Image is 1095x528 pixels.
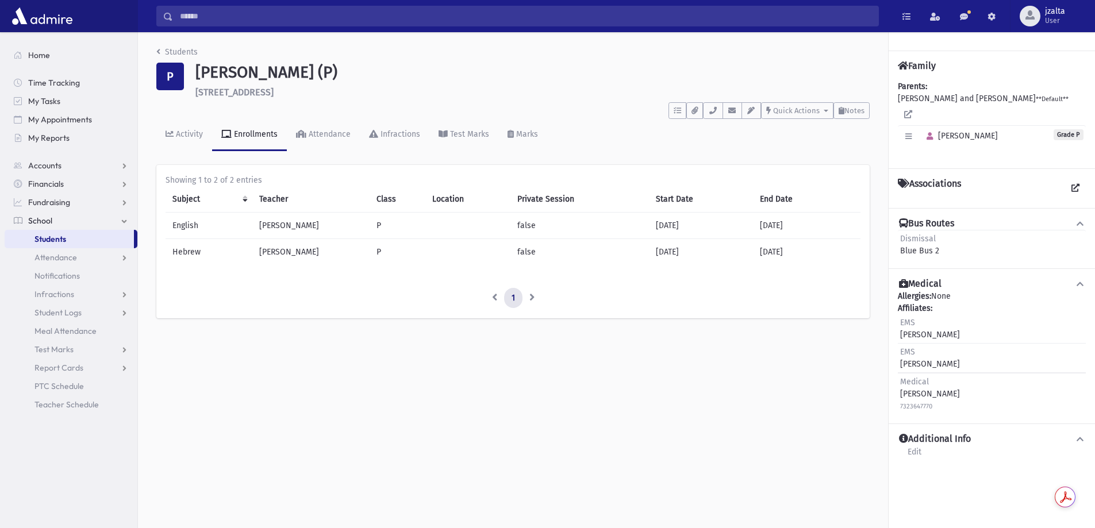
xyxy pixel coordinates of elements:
[156,47,198,57] a: Students
[5,211,137,230] a: School
[34,344,74,354] span: Test Marks
[753,238,860,265] td: [DATE]
[761,102,833,119] button: Quick Actions
[5,129,137,147] a: My Reports
[34,363,83,373] span: Report Cards
[5,230,134,248] a: Students
[34,271,80,281] span: Notifications
[28,78,80,88] span: Time Tracking
[195,63,870,82] h1: [PERSON_NAME] (P)
[753,212,860,238] td: [DATE]
[899,278,942,290] h4: Medical
[649,212,752,238] td: [DATE]
[898,303,932,313] b: Affiliates:
[287,119,360,151] a: Attendance
[898,290,1086,414] div: None
[5,46,137,64] a: Home
[753,186,860,213] th: End Date
[898,291,931,301] b: Allergies:
[833,102,870,119] button: Notes
[166,174,860,186] div: Showing 1 to 2 of 2 entries
[900,346,960,370] div: [PERSON_NAME]
[195,87,870,98] h6: [STREET_ADDRESS]
[34,399,99,410] span: Teacher Schedule
[898,60,936,71] h4: Family
[898,433,1086,445] button: Additional Info
[212,119,287,151] a: Enrollments
[378,129,420,139] div: Infractions
[252,238,370,265] td: [PERSON_NAME]
[252,186,370,213] th: Teacher
[900,317,960,341] div: [PERSON_NAME]
[900,376,960,412] div: [PERSON_NAME]
[921,131,998,141] span: [PERSON_NAME]
[5,395,137,414] a: Teacher Schedule
[156,46,198,63] nav: breadcrumb
[370,212,426,238] td: P
[498,119,547,151] a: Marks
[28,160,62,171] span: Accounts
[28,197,70,207] span: Fundraising
[34,289,74,299] span: Infractions
[5,285,137,303] a: Infractions
[898,218,1086,230] button: Bus Routes
[773,106,820,115] span: Quick Actions
[899,433,971,445] h4: Additional Info
[649,238,752,265] td: [DATE]
[232,129,278,139] div: Enrollments
[1045,7,1065,16] span: jzalta
[844,106,865,115] span: Notes
[649,186,752,213] th: Start Date
[28,179,64,189] span: Financials
[5,377,137,395] a: PTC Schedule
[34,234,66,244] span: Students
[166,238,252,265] td: Hebrew
[1065,178,1086,199] a: View all Associations
[28,114,92,125] span: My Appointments
[173,6,878,26] input: Search
[898,278,1086,290] button: Medical
[166,212,252,238] td: English
[28,215,52,226] span: School
[370,186,426,213] th: Class
[360,119,429,151] a: Infractions
[907,445,922,466] a: Edit
[9,5,75,28] img: AdmirePro
[5,74,137,92] a: Time Tracking
[514,129,538,139] div: Marks
[900,233,939,257] div: Blue Bus 2
[900,234,936,244] span: Dismissal
[156,63,184,90] div: P
[900,347,915,357] span: EMS
[34,307,82,318] span: Student Logs
[252,212,370,238] td: [PERSON_NAME]
[900,377,929,387] span: Medical
[306,129,351,139] div: Attendance
[899,218,954,230] h4: Bus Routes
[900,403,932,410] small: 7323647770
[898,80,1086,159] div: [PERSON_NAME] and [PERSON_NAME]
[510,212,650,238] td: false
[898,82,927,91] b: Parents:
[5,248,137,267] a: Attendance
[370,238,426,265] td: P
[166,186,252,213] th: Subject
[28,50,50,60] span: Home
[28,133,70,143] span: My Reports
[898,178,961,199] h4: Associations
[5,175,137,193] a: Financials
[900,318,915,327] span: EMS
[174,129,203,139] div: Activity
[1054,129,1084,140] span: Grade P
[510,238,650,265] td: false
[5,322,137,340] a: Meal Attendance
[34,381,84,391] span: PTC Schedule
[34,252,77,263] span: Attendance
[5,359,137,377] a: Report Cards
[510,186,650,213] th: Private Session
[429,119,498,151] a: Test Marks
[5,340,137,359] a: Test Marks
[5,110,137,129] a: My Appointments
[34,326,97,336] span: Meal Attendance
[425,186,510,213] th: Location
